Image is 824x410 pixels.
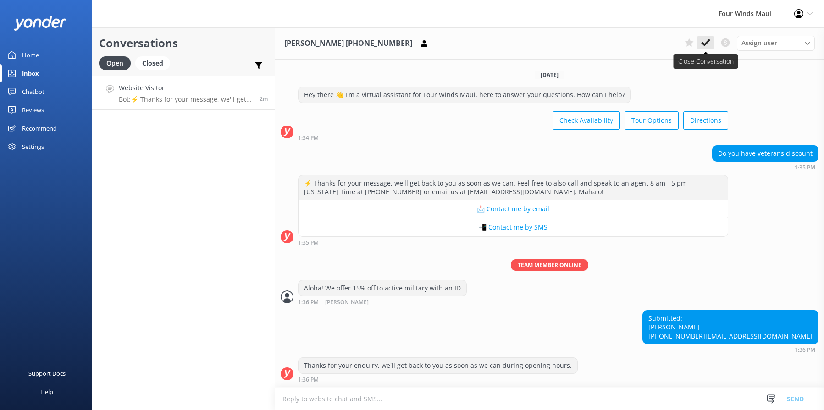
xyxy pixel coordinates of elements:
a: Closed [135,58,175,68]
span: Sep 30 2025 01:35pm (UTC -10:00) Pacific/Honolulu [260,95,268,103]
button: 📲 Contact me by SMS [299,218,728,236]
div: Assign User [737,36,815,50]
a: Open [99,58,135,68]
div: Sep 30 2025 01:34pm (UTC -10:00) Pacific/Honolulu [298,134,728,141]
span: [PERSON_NAME] [325,300,369,306]
div: Open [99,56,131,70]
div: Recommend [22,119,57,137]
a: Website VisitorBot:⚡ Thanks for your message, we'll get back to you as soon as we can. Feel free ... [92,76,275,110]
span: Assign user [741,38,777,48]
div: Settings [22,137,44,156]
div: Aloha! We offer 15% off to active military with an ID [299,280,466,296]
button: Check Availability [553,111,620,130]
div: Hey there 👋 I'm a virtual assistant for Four Winds Maui, here to answer your questions. How can I... [299,87,630,103]
strong: 1:35 PM [298,240,319,246]
div: Thanks for your enquiry, we'll get back to you as soon as we can during opening hours. [299,358,577,373]
button: 📩 Contact me by email [299,200,728,218]
strong: 1:36 PM [795,347,815,353]
button: Tour Options [625,111,679,130]
div: Sep 30 2025 01:36pm (UTC -10:00) Pacific/Honolulu [298,376,578,383]
div: Reviews [22,101,44,119]
div: Sep 30 2025 01:36pm (UTC -10:00) Pacific/Honolulu [642,346,818,353]
div: Home [22,46,39,64]
strong: 1:35 PM [795,165,815,170]
span: [DATE] [535,71,564,79]
div: Sep 30 2025 01:35pm (UTC -10:00) Pacific/Honolulu [298,239,728,246]
img: yonder-white-logo.png [14,16,66,31]
strong: 1:36 PM [298,377,319,383]
h3: [PERSON_NAME] [PHONE_NUMBER] [284,38,412,49]
div: Chatbot [22,82,44,101]
div: ⚡ Thanks for your message, we'll get back to you as soon as we can. Feel free to also call and sp... [299,175,728,200]
h4: Website Visitor [119,83,253,93]
p: Bot: ⚡ Thanks for your message, we'll get back to you as soon as we can. Feel free to also call a... [119,95,253,104]
div: Inbox [22,64,39,82]
a: [EMAIL_ADDRESS][DOMAIN_NAME] [705,332,813,340]
span: Team member online [511,259,588,271]
div: Help [40,383,53,401]
strong: 1:34 PM [298,135,319,141]
div: Sep 30 2025 01:36pm (UTC -10:00) Pacific/Honolulu [298,299,467,306]
div: Do you have veterans discount [713,146,818,161]
div: Sep 30 2025 01:35pm (UTC -10:00) Pacific/Honolulu [712,164,818,170]
button: Directions [683,111,728,130]
strong: 1:36 PM [298,300,319,306]
div: Submitted: [PERSON_NAME] [PHONE_NUMBER] [643,311,818,344]
div: Support Docs [28,364,66,383]
div: Closed [135,56,170,70]
h2: Conversations [99,34,268,52]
